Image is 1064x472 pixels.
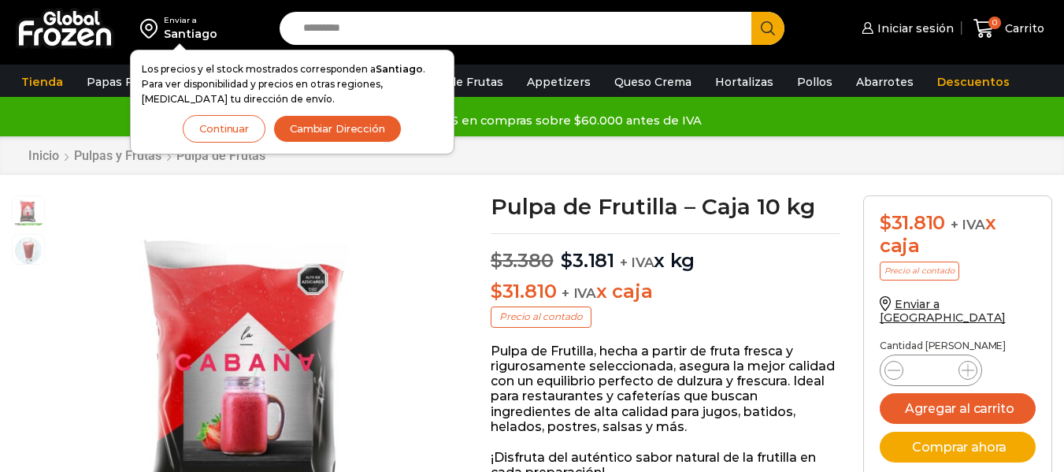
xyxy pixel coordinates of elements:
span: $ [880,211,892,234]
input: Product quantity [916,359,946,381]
div: Enviar a [164,15,217,26]
button: Comprar ahora [880,432,1036,463]
span: $ [491,249,502,272]
span: $ [561,249,573,272]
nav: Breadcrumb [28,148,266,163]
a: Iniciar sesión [858,13,954,44]
a: Pollos [789,67,840,97]
a: Descuentos [929,67,1018,97]
a: Abarrotes [848,67,921,97]
span: Carrito [1001,20,1044,36]
p: x caja [491,281,840,303]
p: Cantidad [PERSON_NAME] [880,340,1036,351]
p: x kg [491,233,840,273]
a: Pulpa de Frutas [405,67,511,97]
bdi: 3.380 [491,249,554,272]
a: Appetizers [519,67,599,97]
a: Inicio [28,148,60,163]
span: 0 [988,17,1001,29]
p: Precio al contado [880,262,959,281]
p: Los precios y el stock mostrados corresponden a . Para ver disponibilidad y precios en otras regi... [142,61,443,107]
button: Search button [751,12,784,45]
button: Agregar al carrito [880,393,1036,424]
a: Queso Crema [606,67,699,97]
button: Continuar [183,115,265,143]
bdi: 31.810 [491,280,556,303]
p: Pulpa de Frutilla, hecha a partir de fruta fresca y rigurosamente seleccionada, asegura la mejor ... [491,344,840,434]
img: address-field-icon.svg [140,15,164,42]
span: Iniciar sesión [873,20,954,36]
a: Pulpa de Frutas [176,148,266,163]
a: Enviar a [GEOGRAPHIC_DATA] [880,297,1006,325]
button: Cambiar Dirección [273,115,402,143]
bdi: 3.181 [561,249,614,272]
span: jugo-frambuesa [13,235,44,266]
a: Tienda [13,67,71,97]
span: + IVA [562,285,596,301]
h1: Pulpa de Frutilla – Caja 10 kg [491,195,840,217]
span: pulpa-frutilla [13,196,44,228]
a: Hortalizas [707,67,781,97]
a: Papas Fritas [79,67,166,97]
a: Pulpas y Frutas [73,148,162,163]
strong: Santiago [376,63,423,75]
span: $ [491,280,502,303]
div: Santiago [164,26,217,42]
span: + IVA [620,255,654,270]
bdi: 31.810 [880,211,945,234]
p: Precio al contado [491,307,591,327]
div: x caja [880,212,1036,258]
span: + IVA [951,217,985,232]
a: 0 Carrito [969,10,1048,47]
